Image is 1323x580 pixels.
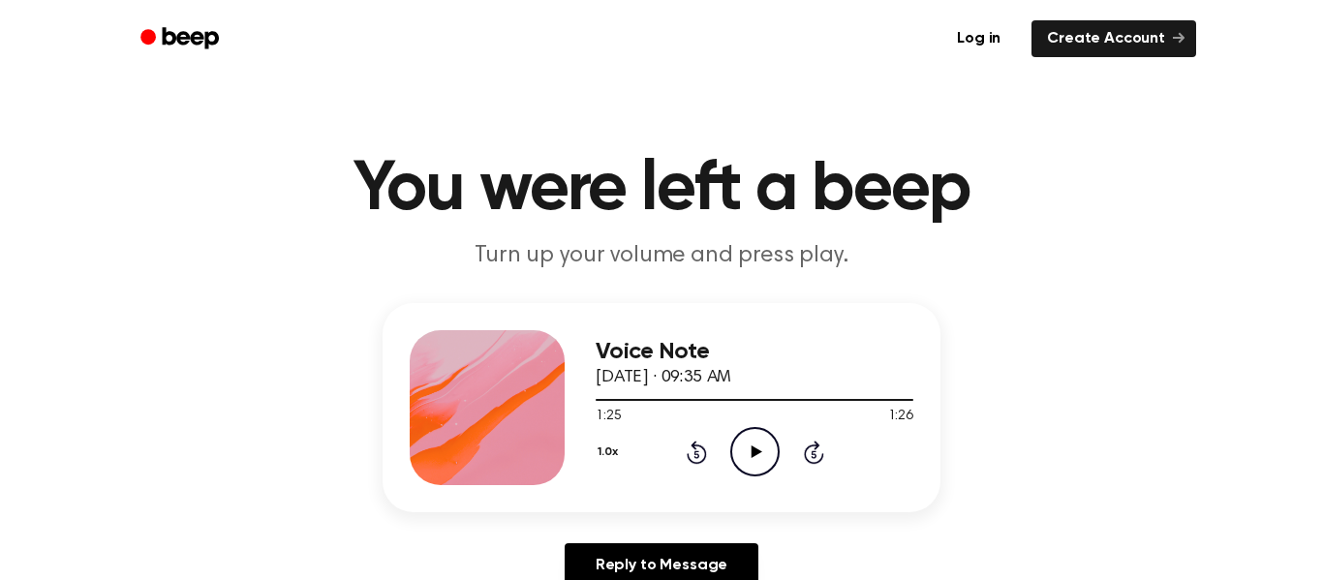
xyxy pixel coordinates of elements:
p: Turn up your volume and press play. [290,240,1033,272]
span: [DATE] · 09:35 AM [596,369,731,386]
button: 1.0x [596,436,625,469]
span: 1:25 [596,407,621,427]
h3: Voice Note [596,339,913,365]
span: 1:26 [888,407,913,427]
a: Beep [127,20,236,58]
a: Create Account [1031,20,1196,57]
h1: You were left a beep [166,155,1157,225]
a: Log in [938,16,1020,61]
